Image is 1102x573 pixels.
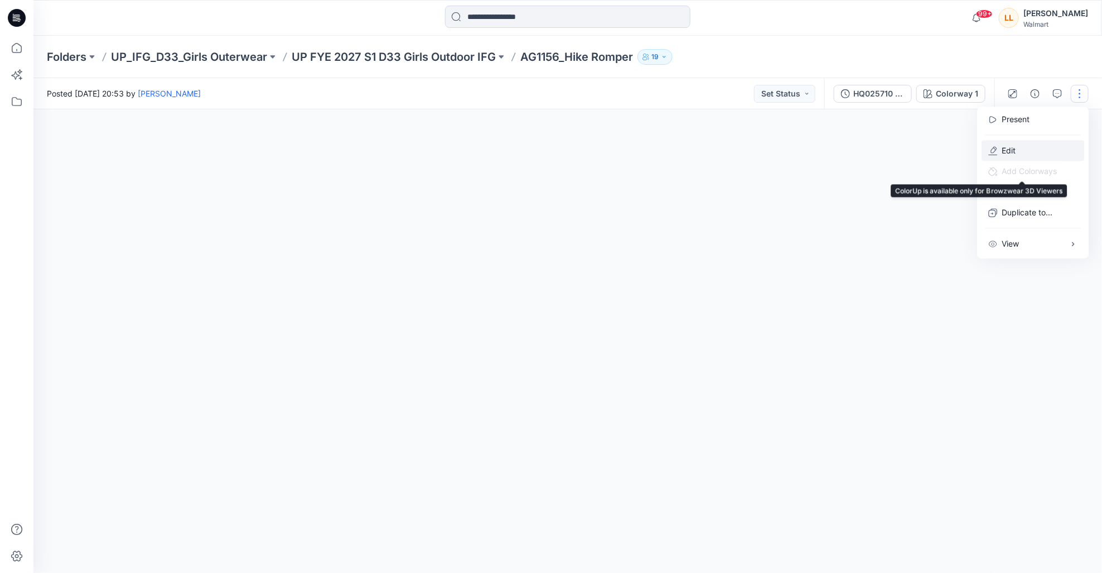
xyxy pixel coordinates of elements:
div: HQ025710 (AG1156)_Hike Romper_GV_post [853,88,905,100]
a: UP_IFG_D33_Girls Outerwear [111,49,267,65]
a: Present [1002,114,1030,126]
span: 99+ [976,9,993,18]
span: Posted [DATE] 20:53 by [47,88,201,99]
a: Folders [47,49,86,65]
p: View [1002,238,1019,250]
button: 19 [637,49,673,65]
p: Duplicate to... [1002,207,1053,219]
button: HQ025710 (AG1156)_Hike Romper_GV_post [834,85,912,103]
button: Colorway 1 [916,85,985,103]
button: Details [1026,85,1044,103]
p: 19 [651,51,659,63]
div: Walmart [1023,20,1088,28]
a: Edit [1002,145,1016,157]
div: [PERSON_NAME] [1023,7,1088,20]
a: [PERSON_NAME] [138,89,201,98]
p: AG1156_Hike Romper [520,49,633,65]
div: Colorway 1 [936,88,978,100]
a: UP FYE 2027 S1 D33 Girls Outdoor IFG [292,49,496,65]
div: LL [999,8,1019,28]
